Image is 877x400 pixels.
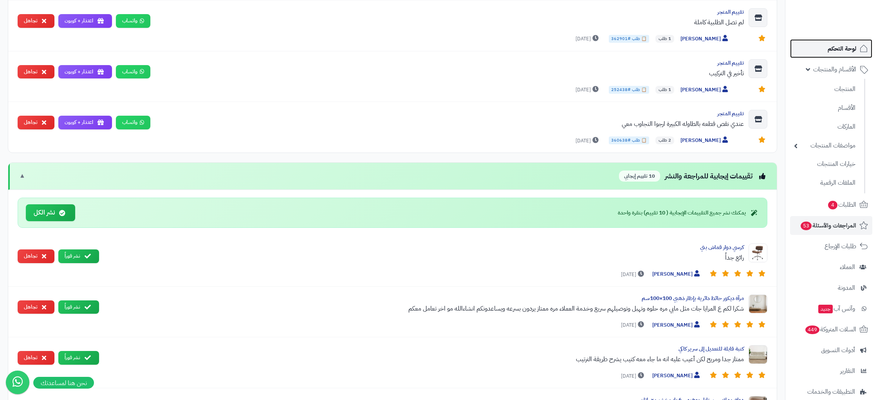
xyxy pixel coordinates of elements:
span: [DATE] [621,372,646,380]
span: [DATE] [576,137,601,145]
button: تجاهل [18,351,54,365]
div: شكرا لكم ع المرايا جات مثل مابي مره حلوه وتهبل وتوصيلهم سريع وخدمة العملاء مره ممتاز يردون بسرعه ... [105,304,744,313]
a: الطلبات4 [790,195,872,214]
span: المراجعات والأسئلة [800,220,856,231]
a: لوحة التحكم [790,39,872,58]
button: تجاهل [18,249,54,263]
button: تجاهل [18,116,54,129]
span: [DATE] [576,86,601,94]
div: كنبة قابلة للتعديل إلى سرير كاكي [105,345,744,353]
a: المنتجات [790,81,859,98]
img: Product [749,244,767,262]
span: [DATE] [621,271,646,278]
span: [PERSON_NAME] [680,136,730,145]
div: تقييم المتجر [157,59,744,67]
a: واتساب [116,14,150,28]
span: السلات المتروكة [805,324,856,335]
div: رائع جداً [105,253,744,262]
div: تقييم المتجر [157,110,744,118]
button: تجاهل [18,300,54,314]
div: يمكنك نشر جميع التقييمات الإيجابية ( 10 تقييم) بنقرة واحدة [618,209,759,217]
span: [PERSON_NAME] [652,372,702,380]
div: كرسي دوار قماش بني [105,244,744,251]
span: [DATE] [576,35,601,43]
div: تأخير في التركيب [157,69,744,78]
a: العملاء [790,258,872,276]
span: 1 طلب [655,86,674,94]
button: اعتذار + كوبون [58,14,112,28]
button: اعتذار + كوبون [58,116,112,129]
span: طلبات الإرجاع [825,241,856,252]
a: التقارير [790,362,872,380]
span: 📋 طلب #360638 [609,136,649,144]
a: مواصفات المنتجات [790,137,859,154]
button: نشر فوراً [58,351,99,365]
span: [PERSON_NAME] [680,35,730,43]
span: جديد [818,305,833,313]
span: ▼ [19,171,25,180]
span: الأقسام والمنتجات [813,64,856,75]
span: 4 [828,201,837,209]
div: مرآة ديكور حائط دائرية بإطار ذهبي 100×100سم [105,295,744,302]
span: العملاء [840,262,855,273]
span: المدونة [838,282,855,293]
span: لوحة التحكم [828,43,856,54]
span: أدوات التسويق [821,345,855,356]
a: أدوات التسويق [790,341,872,360]
button: نشر فوراً [58,249,99,263]
a: السلات المتروكة449 [790,320,872,339]
a: وآتس آبجديد [790,299,872,318]
span: 1 طلب [655,35,674,43]
span: 📋 طلب #252438 [609,86,649,94]
button: نشر فوراً [58,300,99,314]
span: 449 [805,325,819,334]
div: تقييمات إيجابية للمراجعة والنشر [619,171,767,182]
span: 2 طلب [655,136,674,144]
button: تجاهل [18,65,54,79]
img: Product [749,295,767,313]
span: [PERSON_NAME] [680,86,730,94]
span: التقارير [840,365,855,376]
a: الملفات الرقمية [790,175,859,191]
span: وآتس آب [817,303,855,314]
a: واتساب [116,116,150,129]
button: نشر الكل [26,204,75,221]
a: واتساب [116,65,150,79]
a: الأقسام [790,100,859,116]
span: 53 [801,222,812,230]
span: 📋 طلب #362901 [609,35,649,43]
span: [DATE] [621,321,646,329]
div: تقييم المتجر [157,8,744,16]
div: ممتاز جدا ومريح لكن أعيب عليه انه ما جاء معه كتيب يشرح طريقة الترتيب [105,355,744,364]
a: المدونة [790,278,872,297]
a: الماركات [790,118,859,135]
img: Product [749,345,767,364]
span: [PERSON_NAME] [652,270,702,278]
a: المراجعات والأسئلة53 [790,216,872,235]
span: التطبيقات والخدمات [807,386,855,397]
span: الطلبات [827,199,856,210]
button: تجاهل [18,14,54,28]
span: 10 تقييم إيجابي [619,171,660,182]
button: اعتذار + كوبون [58,65,112,79]
span: [PERSON_NAME] [652,321,702,329]
a: طلبات الإرجاع [790,237,872,256]
a: خيارات المنتجات [790,156,859,173]
div: عندي نقص قطعه بالطاوله الكبيرة ارجوا التجاوب معي [157,119,744,129]
div: لم تصل الطلبية كاملة [157,18,744,27]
